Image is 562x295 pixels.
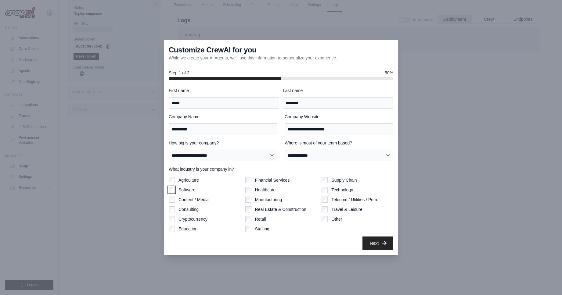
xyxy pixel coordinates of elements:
[178,177,199,183] label: Agriculture
[285,140,393,146] label: Where is most of your team based?
[331,197,378,203] label: Telecom / Utilities / Petro
[169,70,189,76] span: Step 1 of 2
[178,197,209,203] label: Content / Media
[283,87,393,94] label: Last name
[178,226,197,232] label: Education
[531,266,562,295] iframe: Chat Widget
[331,216,342,222] label: Other
[169,114,277,120] label: Company Name
[255,177,290,183] label: Financial Services
[169,166,393,172] label: What industry is your company in?
[255,206,306,212] label: Real Estate & Construction
[169,55,337,61] p: While we create your AI Agents, we'll use this information to personalize your experience.
[178,187,195,193] label: Software
[331,177,357,183] label: Supply Chain
[285,114,393,120] label: Company Website
[331,206,362,212] label: Travel & Leisure
[169,87,279,94] label: First name
[255,226,269,232] label: Staffing
[362,236,393,250] button: Next
[178,216,207,222] label: Cryptocurrency
[385,70,393,76] span: 50%
[169,140,277,146] label: How big is your company?
[169,45,256,55] h3: Customize CrewAI for you
[331,187,353,193] label: Technology
[255,187,276,193] label: Healthcare
[178,206,199,212] label: Consulting
[255,216,266,222] label: Retail
[255,197,282,203] label: Manufacturing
